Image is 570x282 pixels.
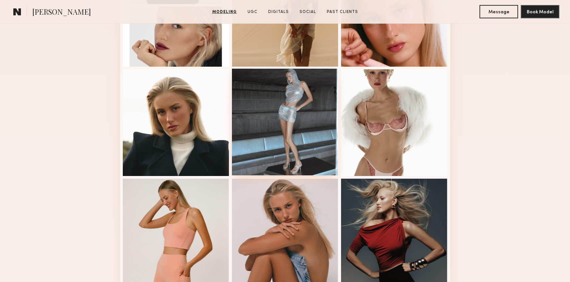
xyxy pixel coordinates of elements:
[245,9,260,15] a: UGC
[297,9,319,15] a: Social
[32,7,91,18] span: [PERSON_NAME]
[210,9,240,15] a: Modeling
[266,9,291,15] a: Digitals
[324,9,361,15] a: Past Clients
[479,5,518,18] button: Message
[521,5,559,18] button: Book Model
[521,9,559,14] a: Book Model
